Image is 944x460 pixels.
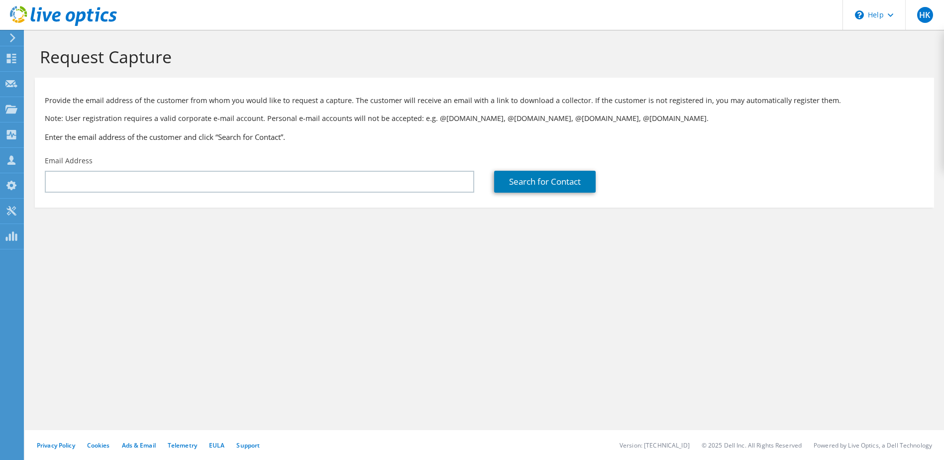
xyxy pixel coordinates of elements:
[168,441,197,450] a: Telemetry
[236,441,260,450] a: Support
[37,441,75,450] a: Privacy Policy
[45,131,924,142] h3: Enter the email address of the customer and click “Search for Contact”.
[87,441,110,450] a: Cookies
[702,441,802,450] li: © 2025 Dell Inc. All Rights Reserved
[40,46,924,67] h1: Request Capture
[814,441,932,450] li: Powered by Live Optics, a Dell Technology
[620,441,690,450] li: Version: [TECHNICAL_ID]
[45,156,93,166] label: Email Address
[917,7,933,23] span: HK
[45,95,924,106] p: Provide the email address of the customer from whom you would like to request a capture. The cust...
[209,441,224,450] a: EULA
[494,171,596,193] a: Search for Contact
[45,113,924,124] p: Note: User registration requires a valid corporate e-mail account. Personal e-mail accounts will ...
[122,441,156,450] a: Ads & Email
[855,10,864,19] svg: \n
